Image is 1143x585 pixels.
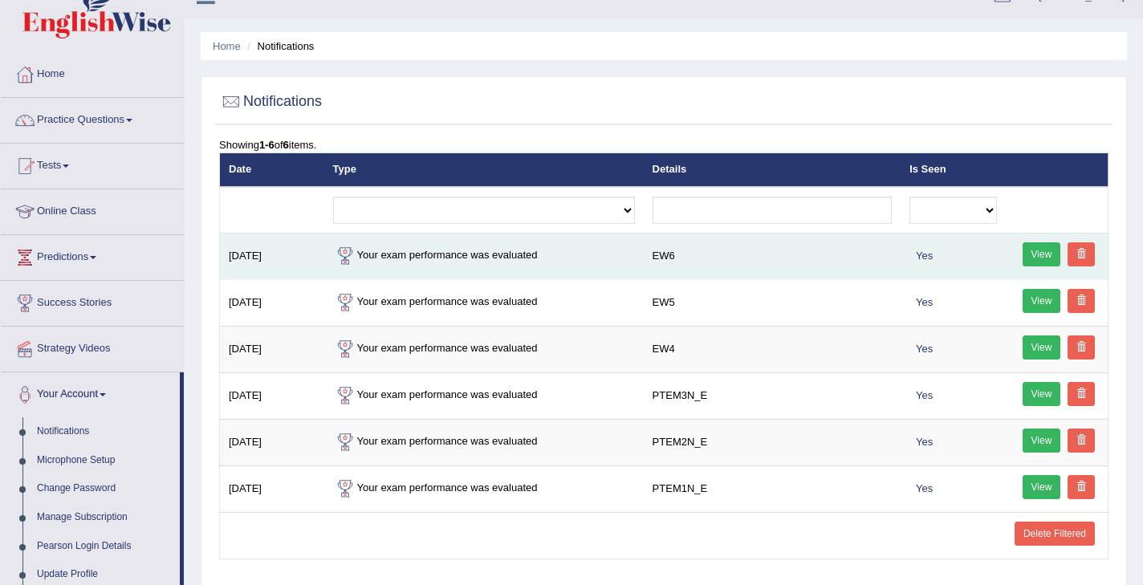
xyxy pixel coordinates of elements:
[1015,522,1095,546] a: Delete Filtered
[1068,289,1095,313] a: Delete
[30,446,180,475] a: Microphone Setup
[653,163,687,175] a: Details
[1,52,184,92] a: Home
[283,139,289,151] b: 6
[909,247,939,264] span: Yes
[220,465,324,512] td: [DATE]
[1068,475,1095,499] a: Delete
[1068,242,1095,266] a: Delete
[30,417,180,446] a: Notifications
[324,326,644,372] td: Your exam performance was evaluated
[220,233,324,279] td: [DATE]
[324,372,644,419] td: Your exam performance was evaluated
[1023,475,1061,499] a: View
[259,139,275,151] b: 1-6
[1023,429,1061,453] a: View
[220,279,324,326] td: [DATE]
[909,340,939,357] span: Yes
[909,294,939,311] span: Yes
[1,189,184,230] a: Online Class
[220,372,324,419] td: [DATE]
[1068,429,1095,453] a: Delete
[909,163,946,175] a: Is Seen
[1,281,184,321] a: Success Stories
[1023,242,1061,266] a: View
[1068,335,1095,360] a: Delete
[1023,335,1061,360] a: View
[644,279,901,326] td: EW5
[909,480,939,497] span: Yes
[1023,289,1061,313] a: View
[229,163,251,175] a: Date
[1,327,184,367] a: Strategy Videos
[213,40,241,52] a: Home
[243,39,314,54] li: Notifications
[1,235,184,275] a: Predictions
[644,372,901,419] td: PTEM3N_E
[1023,382,1061,406] a: View
[219,90,322,114] h2: Notifications
[324,465,644,512] td: Your exam performance was evaluated
[909,387,939,404] span: Yes
[909,433,939,450] span: Yes
[1,144,184,184] a: Tests
[1,98,184,138] a: Practice Questions
[220,419,324,465] td: [DATE]
[324,419,644,465] td: Your exam performance was evaluated
[1,372,180,412] a: Your Account
[324,279,644,326] td: Your exam performance was evaluated
[1068,382,1095,406] a: Delete
[324,233,644,279] td: Your exam performance was evaluated
[30,503,180,532] a: Manage Subscription
[220,326,324,372] td: [DATE]
[30,474,180,503] a: Change Password
[333,163,356,175] a: Type
[30,532,180,561] a: Pearson Login Details
[644,465,901,512] td: PTEM1N_E
[644,326,901,372] td: EW4
[644,419,901,465] td: PTEM2N_E
[644,233,901,279] td: EW6
[219,137,1108,152] div: Showing of items.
